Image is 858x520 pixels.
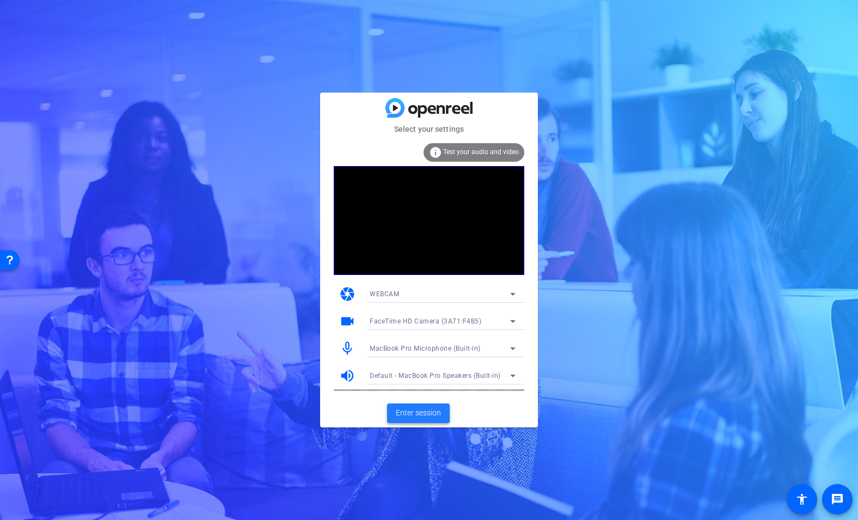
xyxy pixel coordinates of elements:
img: blue-gradient.svg [385,98,473,117]
span: MacBook Pro Microphone (Built-in) [370,345,481,352]
mat-icon: info [429,146,442,159]
mat-card-subtitle: Select your settings [320,123,538,135]
span: WEBCAM [370,290,399,298]
span: FaceTime HD Camera (3A71:F4B5) [370,317,481,325]
span: Test your audio and video [443,148,519,156]
mat-icon: camera [339,286,356,302]
span: Enter session [396,407,441,419]
span: Default - MacBook Pro Speakers (Built-in) [370,372,501,380]
button: Enter session [387,403,450,423]
mat-icon: accessibility [795,493,808,506]
mat-icon: videocam [339,313,356,329]
mat-icon: message [831,493,844,506]
mat-icon: volume_up [339,368,356,384]
mat-icon: mic_none [339,340,356,357]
